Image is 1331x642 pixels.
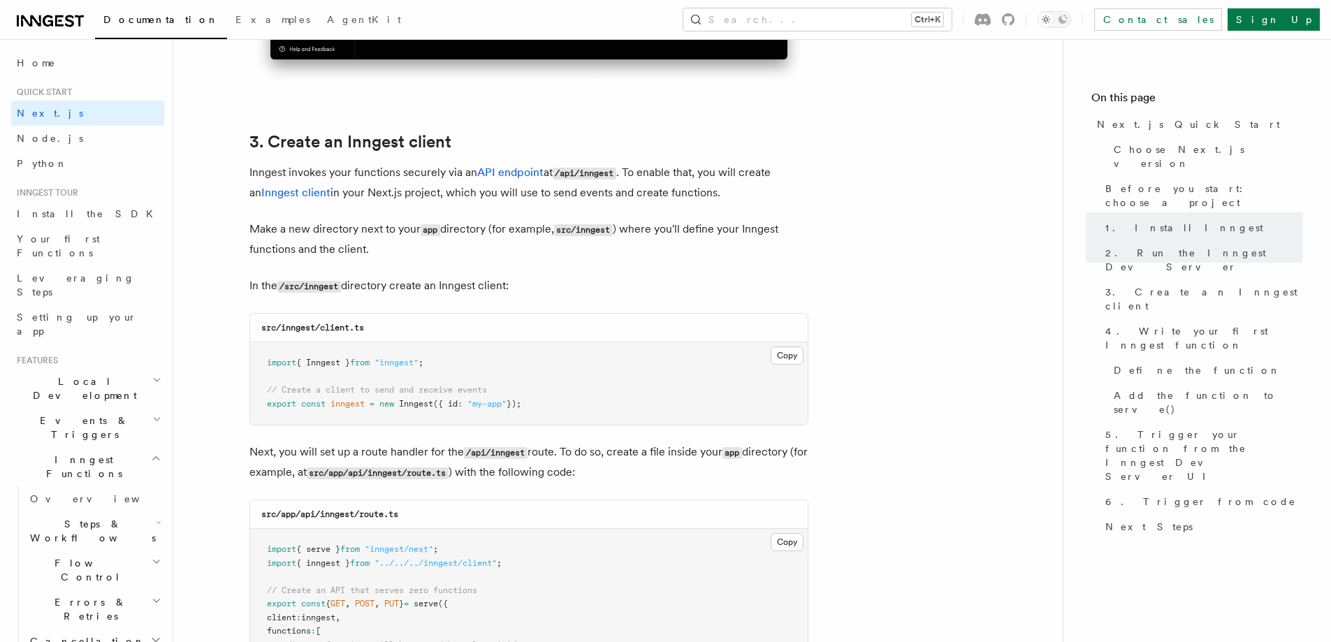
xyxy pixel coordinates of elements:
[11,101,164,126] a: Next.js
[350,558,370,568] span: from
[1100,489,1303,514] a: 6. Trigger from code
[261,323,364,333] code: src/inngest/client.ts
[11,50,164,75] a: Home
[1108,137,1303,176] a: Choose Next.js version
[301,613,335,622] span: inngest
[24,556,152,584] span: Flow Control
[414,599,438,608] span: serve
[249,442,808,483] p: Next, you will set up a route handler for the route. To do so, create a file inside your director...
[374,358,419,367] span: "inngest"
[311,626,316,636] span: :
[249,219,808,259] p: Make a new directory next to your directory (for example, ) where you'll define your Inngest func...
[1105,324,1303,352] span: 4. Write your first Inngest function
[17,133,83,144] span: Node.js
[24,595,152,623] span: Errors & Retries
[433,399,458,409] span: ({ id
[683,8,952,31] button: Search...Ctrl+K
[11,369,164,408] button: Local Development
[24,517,156,545] span: Steps & Workflows
[1105,246,1303,274] span: 2. Run the Inngest Dev Server
[345,599,350,608] span: ,
[419,358,423,367] span: ;
[1105,495,1296,509] span: 6. Trigger from code
[722,447,742,459] code: app
[1108,383,1303,422] a: Add the function to serve()
[1114,388,1303,416] span: Add the function to serve()
[95,4,227,39] a: Documentation
[1105,285,1303,313] span: 3. Create an Inngest client
[335,613,340,622] span: ,
[1100,176,1303,215] a: Before you start: choose a project
[771,346,803,365] button: Copy
[261,509,398,519] code: src/app/api/inngest/route.ts
[11,447,164,486] button: Inngest Functions
[11,126,164,151] a: Node.js
[399,599,404,608] span: }
[1105,520,1193,534] span: Next Steps
[370,399,374,409] span: =
[1091,112,1303,137] a: Next.js Quick Start
[1100,319,1303,358] a: 4. Write your first Inngest function
[11,414,152,442] span: Events & Triggers
[103,14,219,25] span: Documentation
[1097,117,1280,131] span: Next.js Quick Start
[554,224,613,236] code: src/inngest
[316,626,321,636] span: [
[355,599,374,608] span: POST
[1105,182,1303,210] span: Before you start: choose a project
[399,399,433,409] span: Inngest
[1100,279,1303,319] a: 3. Create an Inngest client
[30,493,174,504] span: Overview
[327,14,401,25] span: AgentKit
[249,163,808,203] p: Inngest invokes your functions securely via an at . To enable that, you will create an in your Ne...
[11,408,164,447] button: Events & Triggers
[11,374,152,402] span: Local Development
[267,385,487,395] span: // Create a client to send and receive events
[277,281,341,293] code: /src/inngest
[267,599,296,608] span: export
[330,599,345,608] span: GET
[296,544,340,554] span: { serve }
[227,4,319,38] a: Examples
[11,453,151,481] span: Inngest Functions
[1100,215,1303,240] a: 1. Install Inngest
[267,544,296,554] span: import
[1038,11,1071,28] button: Toggle dark mode
[1105,221,1263,235] span: 1. Install Inngest
[1114,363,1281,377] span: Define the function
[267,358,296,367] span: import
[438,599,448,608] span: ({
[24,486,164,511] a: Overview
[11,226,164,265] a: Your first Functions
[249,276,808,296] p: In the directory create an Inngest client:
[296,358,350,367] span: { Inngest }
[477,166,544,179] a: API endpoint
[24,511,164,550] button: Steps & Workflows
[467,399,507,409] span: "my-app"
[1091,89,1303,112] h4: On this page
[464,447,528,459] code: /api/inngest
[1114,143,1303,170] span: Choose Next.js version
[433,544,438,554] span: ;
[11,151,164,176] a: Python
[307,467,449,479] code: src/app/api/inngest/route.ts
[350,358,370,367] span: from
[301,399,326,409] span: const
[261,186,330,199] a: Inngest client
[267,585,477,595] span: // Create an API that serves zero functions
[497,558,502,568] span: ;
[296,613,301,622] span: :
[11,305,164,344] a: Setting up your app
[384,599,399,608] span: PUT
[1100,240,1303,279] a: 2. Run the Inngest Dev Server
[11,265,164,305] a: Leveraging Steps
[267,558,296,568] span: import
[11,201,164,226] a: Install the SDK
[507,399,521,409] span: });
[379,399,394,409] span: new
[24,550,164,590] button: Flow Control
[11,355,58,366] span: Features
[374,558,497,568] span: "../../../inngest/client"
[912,13,943,27] kbd: Ctrl+K
[1108,358,1303,383] a: Define the function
